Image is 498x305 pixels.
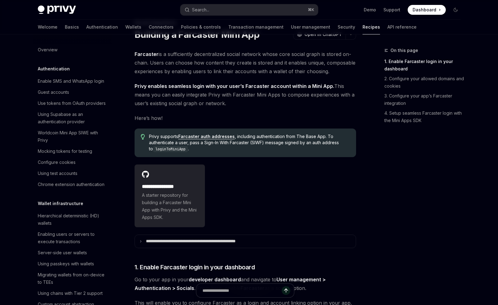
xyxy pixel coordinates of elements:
span: A starter repository for building a Farcaster Mini App with Privy and the Mini Apps SDK. [142,192,198,221]
span: This means you can easily integrate Privy with Farcaster Mini Apps to compose experiences with a ... [135,82,356,108]
a: Policies & controls [181,20,221,34]
button: Search...⌘K [180,4,318,15]
div: Enabling users or servers to execute transactions [38,231,108,245]
strong: Privy enables seamless login with your user’s Farcaster account within a Mini App. [135,83,334,89]
div: Migrating wallets from on-device to TEEs [38,271,108,286]
a: Using chains with Tier 2 support [33,288,112,299]
div: Using chains with Tier 2 support [38,290,103,297]
a: Using test accounts [33,168,112,179]
a: Worldcoin Mini App SIWE with Privy [33,127,112,146]
button: Send message [282,286,290,295]
a: developer dashboard [189,276,241,283]
span: Dashboard [413,7,436,13]
button: Open in ChatGPT [293,29,346,40]
div: Overview [38,46,57,53]
a: Using Supabase as an authentication provider [33,109,112,127]
a: Transaction management [228,20,284,34]
a: 3. Configure your app’s Farcaster integration [384,91,465,108]
a: Authentication [86,20,118,34]
span: Privy supports , including authentication from The Base App. To authenticate a user, pass a Sign-... [149,133,350,152]
a: User management [291,20,330,34]
a: 1. Enable Farcaster login in your dashboard [384,57,465,74]
a: **** **** **** **A starter repository for building a Farcaster Mini App with Privy and the Mini A... [135,164,205,227]
a: Basics [65,20,79,34]
a: Overview [33,44,112,55]
a: Wallets [125,20,141,34]
a: Demo [364,7,376,13]
div: Configure cookies [38,159,76,166]
a: Migrating wallets from on-device to TEEs [33,269,112,288]
span: Go to your app in your and navigate to . From here, enable as a social option. [135,275,356,292]
a: Mocking tokens for testing [33,146,112,157]
div: Hierarchical deterministic (HD) wallets [38,212,108,227]
a: Welcome [38,20,57,34]
div: Mocking tokens for testing [38,148,92,155]
a: Server-side user wallets [33,247,112,258]
div: Chrome extension authentication [38,181,104,188]
button: Toggle dark mode [451,5,461,15]
div: Using Supabase as an authentication provider [38,111,108,125]
a: 4. Setup seamless Farcaster login with the Mini Apps SDK [384,108,465,125]
h5: Wallet infrastructure [38,200,83,207]
div: Server-side user wallets [38,249,87,256]
a: Using passkeys with wallets [33,258,112,269]
span: On this page [390,47,418,54]
a: Security [338,20,355,34]
div: Worldcoin Mini App SIWE with Privy [38,129,108,144]
div: Guest accounts [38,89,69,96]
a: 2. Configure your allowed domains and cookies [384,74,465,91]
a: Enabling users or servers to execute transactions [33,229,112,247]
span: Open in ChatGPT [304,31,342,38]
a: Recipes [363,20,380,34]
svg: Tip [141,134,145,140]
a: Guest accounts [33,87,112,98]
a: API reference [387,20,417,34]
a: Enable SMS and WhatsApp login [33,76,112,87]
a: Dashboard [408,5,446,15]
a: Farcaster [135,51,159,57]
a: Connectors [149,20,174,34]
code: loginToMiniApp [153,146,188,152]
img: dark logo [38,6,76,14]
a: Use tokens from OAuth providers [33,98,112,109]
a: Farcaster auth addresses [178,134,235,139]
h5: Authentication [38,65,70,73]
span: is a sufficiently decentralized social network whose core social graph is stored on-chain. Users ... [135,50,356,76]
span: Here’s how! [135,114,356,122]
a: Hierarchical deterministic (HD) wallets [33,210,112,229]
div: Use tokens from OAuth providers [38,100,106,107]
a: Chrome extension authentication [33,179,112,190]
span: ⌘ K [308,7,314,12]
div: Using passkeys with wallets [38,260,94,267]
a: Configure cookies [33,157,112,168]
div: Enable SMS and WhatsApp login [38,77,104,85]
h1: Building a Farcaster Mini App [135,29,259,40]
span: 1. Enable Farcaster login in your dashboard [135,263,255,271]
div: Search... [192,6,209,14]
a: Support [383,7,400,13]
div: Using test accounts [38,170,77,177]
